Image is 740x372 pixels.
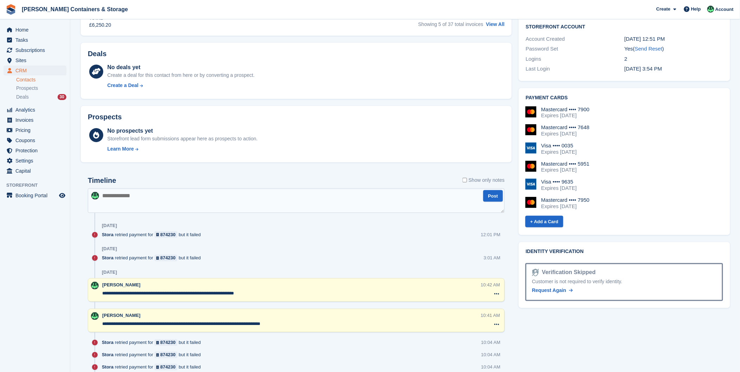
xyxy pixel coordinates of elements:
div: 10:04 AM [481,339,500,346]
label: Show only notes [463,177,505,184]
span: Stora [102,339,113,346]
span: Subscriptions [15,45,58,55]
span: Settings [15,156,58,166]
span: Showing 5 of 37 total invoices [418,21,483,27]
span: Stora [102,364,113,371]
h2: Storefront Account [526,23,723,30]
div: [DATE] [102,270,117,275]
span: Tasks [15,35,58,45]
div: Learn More [107,145,134,153]
div: retried payment for but it failed [102,364,204,371]
a: Prospects [16,85,66,92]
img: Arjun Preetham [91,192,99,200]
div: Visa •••• 9635 [541,179,577,185]
img: Mastercard Logo [525,197,537,208]
h2: Payment cards [526,95,723,101]
div: Visa •••• 0035 [541,142,577,149]
div: 10:42 AM [481,282,500,288]
div: 10:04 AM [481,352,500,358]
span: Stora [102,352,113,358]
div: Yes [624,45,723,53]
div: Verification Skipped [539,268,596,277]
span: Analytics [15,105,58,115]
a: 874230 [155,255,177,261]
span: Stora [102,231,113,238]
h2: Timeline [88,177,116,185]
div: No prospects yet [107,127,258,135]
span: [PERSON_NAME] [102,283,140,288]
img: Arjun Preetham [91,282,99,290]
div: 2 [624,55,723,63]
a: Deals 30 [16,93,66,101]
button: Post [483,190,503,202]
div: 874230 [161,255,176,261]
a: menu [4,115,66,125]
div: Expires [DATE] [541,203,590,210]
div: [DATE] [102,223,117,228]
span: Stora [102,255,113,261]
a: menu [4,105,66,115]
img: Visa Logo [525,142,537,154]
a: Learn More [107,145,258,153]
div: Last Login [526,65,624,73]
a: menu [4,66,66,75]
div: No deals yet [107,63,255,72]
div: retried payment for but it failed [102,339,204,346]
span: Storefront [6,182,70,189]
a: Preview store [58,191,66,200]
a: 874230 [155,352,177,358]
div: Expires [DATE] [541,131,590,137]
div: retried payment for but it failed [102,231,204,238]
span: Sites [15,55,58,65]
div: [DATE] [102,246,117,252]
h2: Identity verification [526,249,723,255]
span: Request Again [532,288,567,293]
div: 30 [58,94,66,100]
span: ( ) [633,46,664,52]
time: 2023-07-13 14:54:16 UTC [624,66,662,72]
div: Mastercard •••• 5951 [541,161,590,167]
a: Contacts [16,77,66,83]
a: menu [4,166,66,176]
input: Show only notes [463,177,467,184]
div: Create a deal for this contact from here or by converting a prospect. [107,72,255,79]
div: 874230 [161,231,176,238]
a: menu [4,135,66,145]
a: menu [4,125,66,135]
span: Create [656,6,670,13]
div: Expires [DATE] [541,112,590,119]
div: 12:01 PM [481,231,500,238]
span: Protection [15,146,58,155]
div: 874230 [161,339,176,346]
span: Capital [15,166,58,176]
div: 874230 [161,364,176,371]
div: 874230 [161,352,176,358]
h2: Prospects [88,113,122,121]
span: Help [691,6,701,13]
div: Password Set [526,45,624,53]
div: 10:04 AM [481,364,500,371]
div: Logins [526,55,624,63]
span: Prospects [16,85,38,92]
img: Mastercard Logo [525,161,537,172]
a: 874230 [155,364,177,371]
div: Create a Deal [107,82,139,89]
img: Arjun Preetham [91,312,99,320]
div: 10:41 AM [481,312,500,319]
img: Mastercard Logo [525,106,537,118]
a: + Add a Card [525,216,563,227]
div: retried payment for but it failed [102,255,204,261]
img: Visa Logo [525,179,537,190]
span: [PERSON_NAME] [102,313,140,318]
div: 3:01 AM [484,255,500,261]
img: Arjun Preetham [707,6,714,13]
span: Coupons [15,135,58,145]
a: 874230 [155,231,177,238]
img: stora-icon-8386f47178a22dfd0bd8f6a31ec36ba5ce8667c1dd55bd0f319d3a0aa187defe.svg [6,4,16,15]
a: menu [4,146,66,155]
div: Expires [DATE] [541,185,577,191]
a: menu [4,156,66,166]
a: 874230 [155,339,177,346]
span: Invoices [15,115,58,125]
div: Expires [DATE] [541,149,577,155]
